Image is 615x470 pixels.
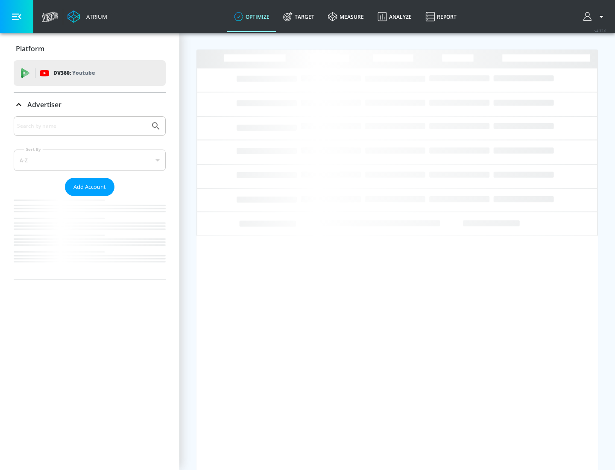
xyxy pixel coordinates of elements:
a: Target [276,1,321,32]
div: Atrium [83,13,107,21]
a: Analyze [371,1,419,32]
p: Advertiser [27,100,61,109]
p: Youtube [72,68,95,77]
nav: list of Advertiser [14,196,166,279]
div: Advertiser [14,93,166,117]
p: DV360: [53,68,95,78]
a: optimize [227,1,276,32]
span: Add Account [73,182,106,192]
div: Platform [14,37,166,61]
input: Search by name [17,120,146,132]
div: A-Z [14,150,166,171]
span: v 4.32.0 [594,28,606,33]
button: Add Account [65,178,114,196]
a: Atrium [67,10,107,23]
div: Advertiser [14,116,166,279]
a: Report [419,1,463,32]
p: Platform [16,44,44,53]
a: measure [321,1,371,32]
label: Sort By [24,147,43,152]
div: DV360: Youtube [14,60,166,86]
